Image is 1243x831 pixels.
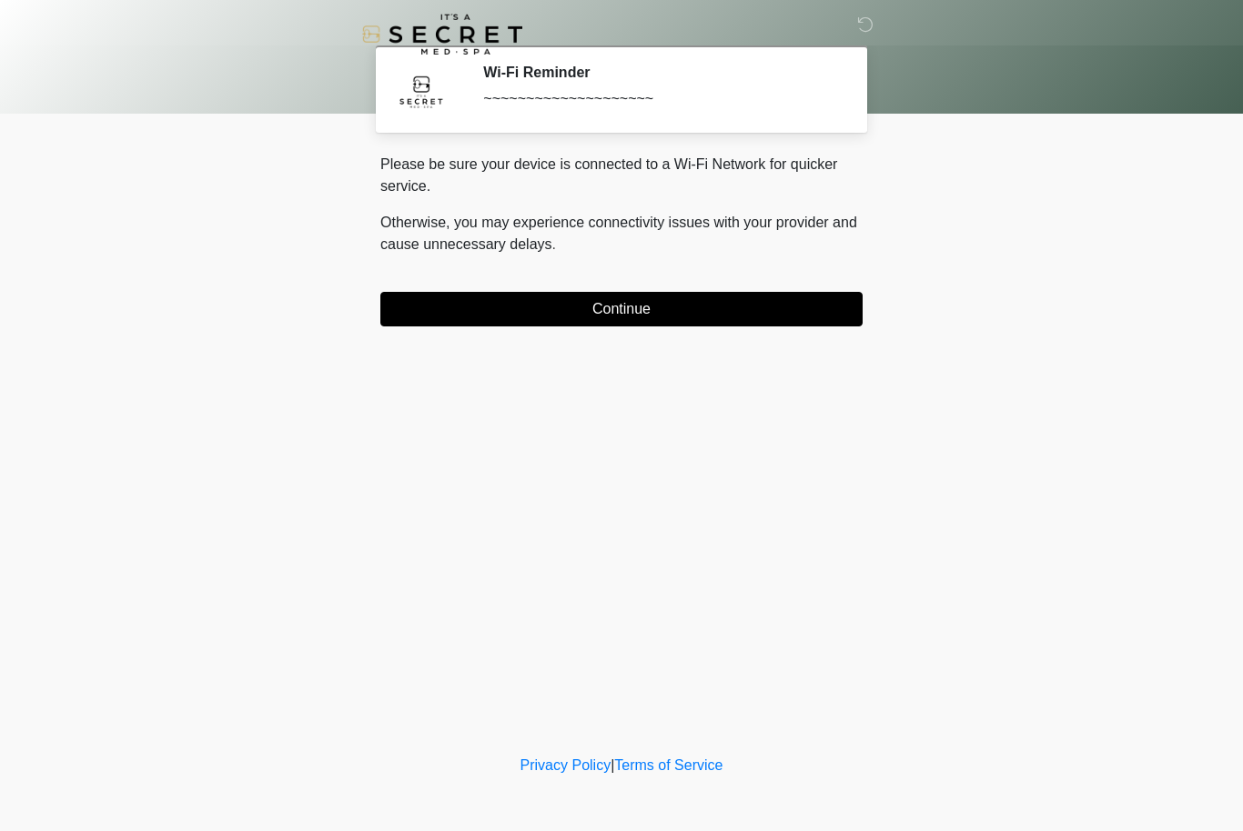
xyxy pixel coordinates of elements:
a: Privacy Policy [520,757,611,773]
button: Continue [380,292,863,326]
h2: Wi-Fi Reminder [483,64,835,81]
img: It's A Secret Med Spa Logo [362,14,522,55]
a: Terms of Service [614,757,723,773]
img: Agent Avatar [394,64,449,118]
div: ~~~~~~~~~~~~~~~~~~~~ [483,88,835,110]
p: Please be sure your device is connected to a Wi-Fi Network for quicker service. [380,154,863,197]
a: | [611,757,614,773]
p: Otherwise, you may experience connectivity issues with your provider and cause unnecessary delays [380,212,863,255]
span: . [552,236,556,252]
